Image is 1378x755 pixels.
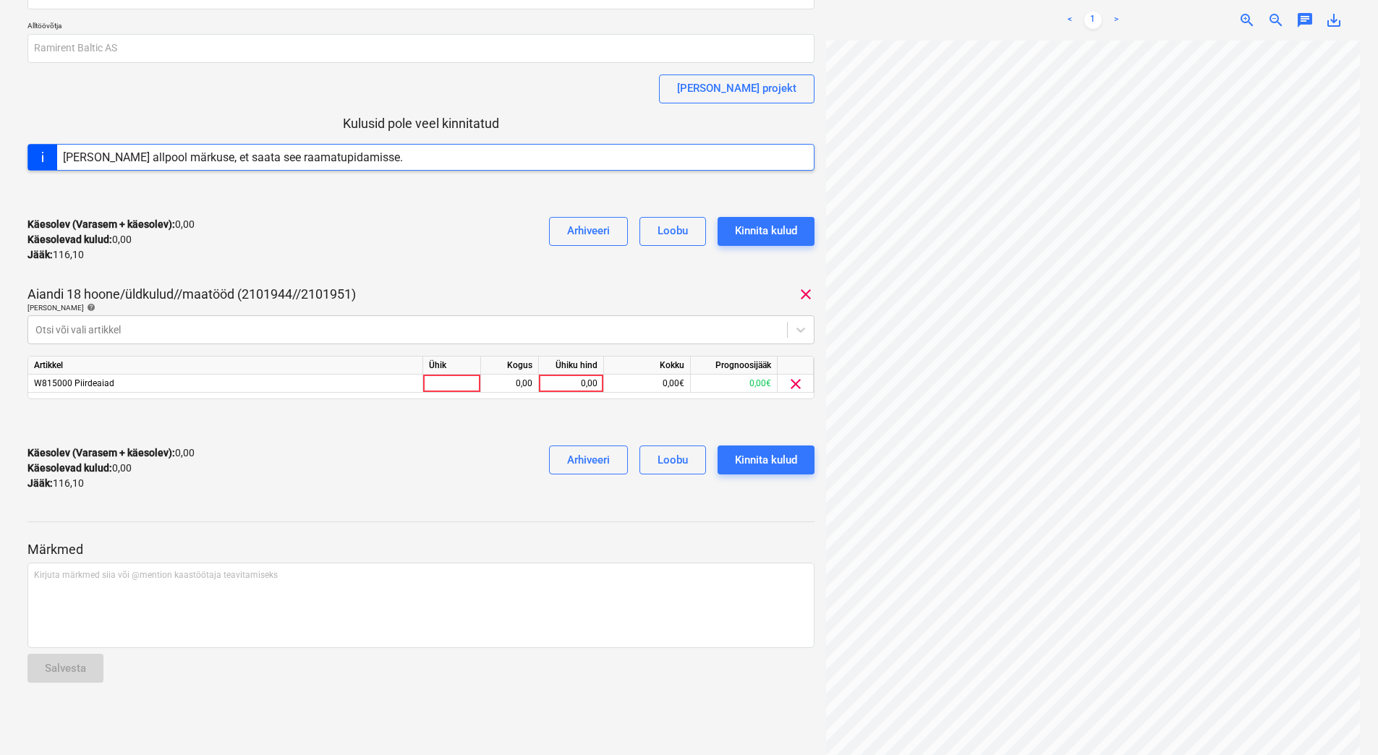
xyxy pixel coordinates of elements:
iframe: Chat Widget [1306,686,1378,755]
input: Alltöövõtja [27,34,815,63]
button: Arhiveeri [549,445,628,474]
button: Kinnita kulud [718,217,815,246]
div: Loobu [658,221,688,240]
button: Kinnita kulud [718,445,815,474]
strong: Käesolev (Varasem + käesolev) : [27,447,175,458]
span: W815000 Piirdeaiad [34,378,114,388]
div: [PERSON_NAME] allpool märkuse, et saata see raamatupidamisse. [63,150,403,164]
strong: Käesolev (Varasem + käesolev) : [27,218,175,230]
div: Arhiveeri [567,221,610,240]
p: 0,00 [27,445,195,461]
button: Loobu [639,217,706,246]
p: 0,00 [27,217,195,232]
strong: Jääk : [27,249,53,260]
div: Ühiku hind [539,357,604,375]
p: Aiandi 18 hoone/üldkulud//maatööd (2101944//2101951) [27,286,356,303]
button: [PERSON_NAME] projekt [659,74,815,103]
p: 116,10 [27,476,84,491]
p: Alltöövõtja [27,21,815,33]
div: 0,00€ [604,375,691,393]
strong: Jääk : [27,477,53,489]
div: 0,00 [545,375,597,393]
p: 0,00 [27,461,132,476]
p: 116,10 [27,247,84,263]
div: Kogus [481,357,539,375]
div: Loobu [658,451,688,469]
div: 0,00 [487,375,532,393]
div: Kokku [604,357,691,375]
p: Märkmed [27,541,815,558]
div: 0,00€ [691,375,778,393]
strong: Käesolevad kulud : [27,462,112,474]
span: help [84,303,95,312]
div: Kinnita kulud [735,221,797,240]
div: Prognoosijääk [691,357,778,375]
button: Arhiveeri [549,217,628,246]
span: clear [787,375,804,393]
div: Kinnita kulud [735,451,797,469]
div: Arhiveeri [567,451,610,469]
div: Ühik [423,357,481,375]
div: [PERSON_NAME] projekt [677,79,796,98]
span: clear [797,286,815,303]
button: Loobu [639,445,706,474]
strong: Käesolevad kulud : [27,234,112,245]
p: Kulusid pole veel kinnitatud [27,115,815,132]
div: [PERSON_NAME] [27,303,815,312]
p: 0,00 [27,232,132,247]
div: Artikkel [28,357,423,375]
